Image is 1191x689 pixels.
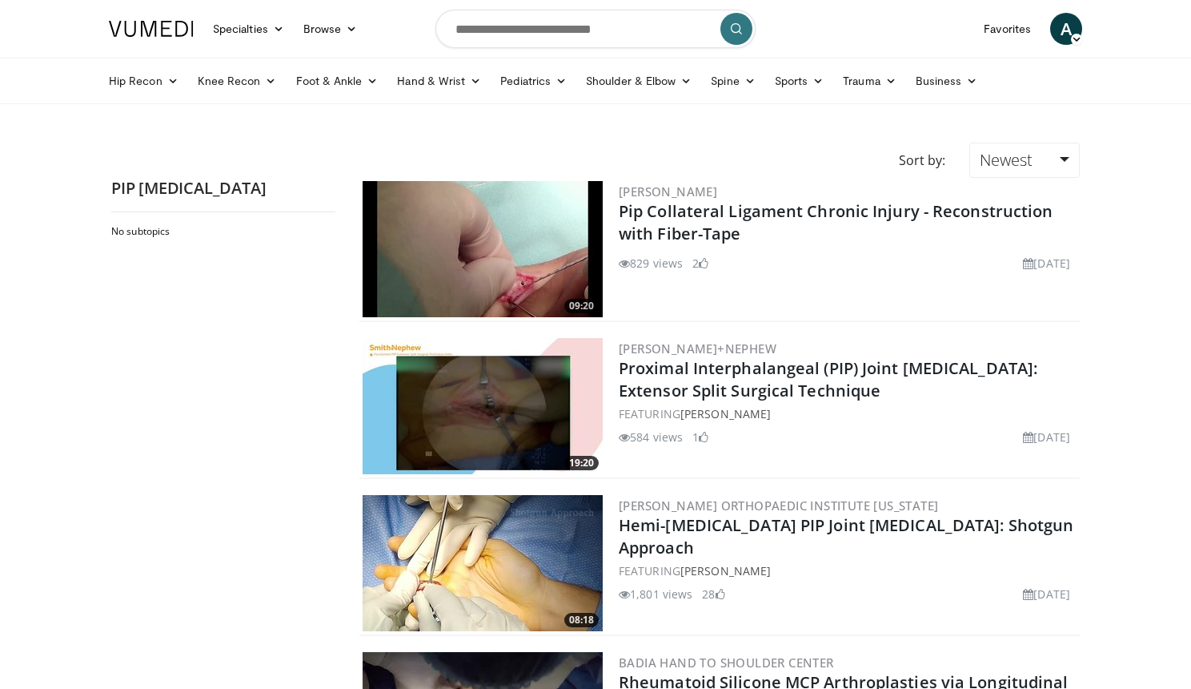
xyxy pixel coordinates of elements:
[619,340,776,357] a: [PERSON_NAME]+Nephew
[980,149,1033,171] span: Newest
[1023,255,1070,272] li: [DATE]
[833,65,906,97] a: Trauma
[363,181,603,317] img: 6f317bdf-70c8-43bd-9f97-6b375f2ddbd2.300x170_q85_crop-smart_upscale.jpg
[491,65,576,97] a: Pediatrics
[619,514,1073,558] a: Hemi-[MEDICAL_DATA] PIP Joint [MEDICAL_DATA]: Shotgun Approach
[1050,13,1082,45] a: A
[969,143,1080,178] a: Newest
[692,429,708,445] li: 1
[619,655,834,671] a: BADIA Hand to Shoulder Center
[576,65,701,97] a: Shoulder & Elbow
[99,65,188,97] a: Hip Recon
[1023,429,1070,445] li: [DATE]
[680,563,771,578] a: [PERSON_NAME]
[363,495,603,631] a: 08:18
[287,65,388,97] a: Foot & Ankle
[564,299,599,313] span: 09:20
[619,498,938,514] a: [PERSON_NAME] Orthopaedic Institute [US_STATE]
[619,357,1037,401] a: Proximal Interphalangeal (PIP) Joint [MEDICAL_DATA]: Extensor Split Surgical Technique
[363,181,603,317] a: 09:20
[887,143,957,178] div: Sort by:
[906,65,988,97] a: Business
[363,338,603,474] img: 00d48113-67dc-467e-8f6b-fcdd724d7806.300x170_q85_crop-smart_upscale.jpg
[1023,586,1070,602] li: [DATE]
[619,405,1077,422] div: FEATURING
[564,456,599,470] span: 19:20
[765,65,834,97] a: Sports
[692,255,708,272] li: 2
[111,178,335,199] h2: PIP [MEDICAL_DATA]
[203,13,294,45] a: Specialties
[619,562,1077,579] div: FEATURING
[619,183,717,199] a: [PERSON_NAME]
[387,65,491,97] a: Hand & Wrist
[188,65,287,97] a: Knee Recon
[619,200,1053,244] a: Pip Collateral Ligament Chronic Injury - Reconstruction with Fiber-Tape
[564,613,599,627] span: 08:18
[294,13,367,45] a: Browse
[702,586,724,602] li: 28
[111,225,331,238] h2: No subtopics
[619,429,683,445] li: 584 views
[701,65,764,97] a: Spine
[109,21,194,37] img: VuMedi Logo
[435,10,756,48] input: Search topics, interventions
[619,586,692,602] li: 1,801 views
[363,338,603,474] a: 19:20
[363,495,603,631] img: 7efc86f4-fd62-40ab-99f8-8efe27ea93e8.300x170_q85_crop-smart_upscale.jpg
[680,406,771,421] a: [PERSON_NAME]
[974,13,1041,45] a: Favorites
[619,255,683,272] li: 829 views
